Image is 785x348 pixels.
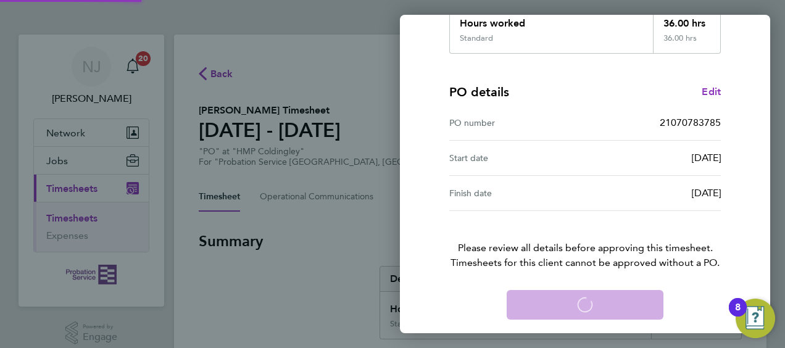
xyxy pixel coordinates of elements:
[735,307,741,323] div: 8
[449,151,585,165] div: Start date
[653,6,721,33] div: 36.00 hrs
[585,186,721,201] div: [DATE]
[450,6,653,33] div: Hours worked
[460,33,493,43] div: Standard
[736,299,775,338] button: Open Resource Center, 8 new notifications
[434,255,736,270] span: Timesheets for this client cannot be approved without a PO.
[449,115,585,130] div: PO number
[702,86,721,97] span: Edit
[653,33,721,53] div: 36.00 hrs
[449,83,509,101] h4: PO details
[585,151,721,165] div: [DATE]
[660,117,721,128] span: 21070783785
[702,85,721,99] a: Edit
[434,211,736,270] p: Please review all details before approving this timesheet.
[449,186,585,201] div: Finish date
